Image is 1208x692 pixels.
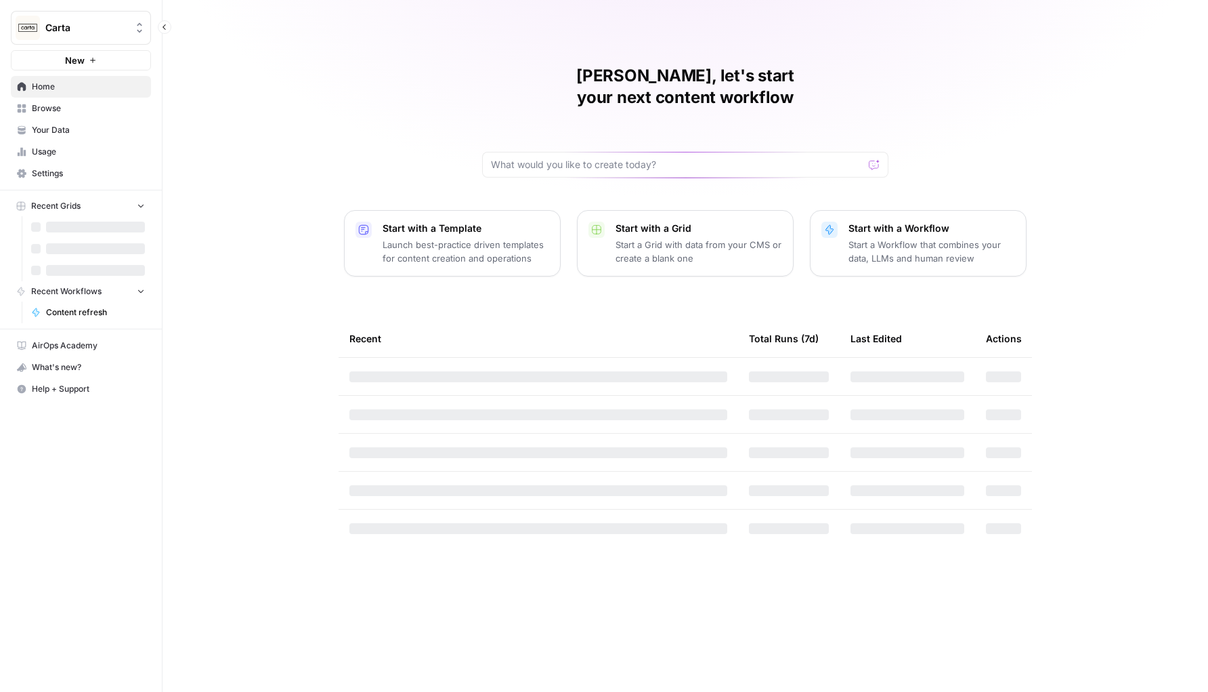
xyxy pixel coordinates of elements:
span: Help + Support [32,383,145,395]
button: Help + Support [11,378,151,400]
p: Start with a Grid [616,222,782,235]
a: Home [11,76,151,98]
a: Usage [11,141,151,163]
a: Settings [11,163,151,184]
button: Start with a WorkflowStart a Workflow that combines your data, LLMs and human review [810,210,1027,277]
span: Usage [32,146,145,158]
span: New [65,54,85,67]
button: Start with a GridStart a Grid with data from your CMS or create a blank one [577,210,794,277]
span: Browse [32,102,145,115]
button: Start with a TemplateLaunch best-practice driven templates for content creation and operations [344,210,561,277]
p: Start a Grid with data from your CMS or create a blank one [616,238,782,265]
div: What's new? [12,357,150,378]
a: AirOps Academy [11,335,151,357]
span: Home [32,81,145,93]
span: Recent Grids [31,200,81,212]
button: What's new? [11,357,151,378]
button: New [11,50,151,70]
div: Recent [349,320,727,357]
a: Your Data [11,119,151,141]
div: Last Edited [850,320,902,357]
span: Recent Workflows [31,285,102,298]
span: Carta [45,21,127,35]
span: Settings [32,167,145,180]
input: What would you like to create today? [491,158,863,171]
button: Workspace: Carta [11,11,151,45]
p: Start with a Template [383,222,549,235]
img: Carta Logo [16,16,40,40]
p: Start with a Workflow [848,222,1015,235]
span: Your Data [32,124,145,136]
div: Total Runs (7d) [749,320,819,357]
a: Content refresh [25,302,151,323]
button: Recent Workflows [11,281,151,302]
span: AirOps Academy [32,340,145,352]
a: Browse [11,98,151,119]
div: Actions [986,320,1022,357]
p: Start a Workflow that combines your data, LLMs and human review [848,238,1015,265]
button: Recent Grids [11,196,151,216]
h1: [PERSON_NAME], let's start your next content workflow [482,65,888,108]
p: Launch best-practice driven templates for content creation and operations [383,238,549,265]
span: Content refresh [46,306,145,319]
